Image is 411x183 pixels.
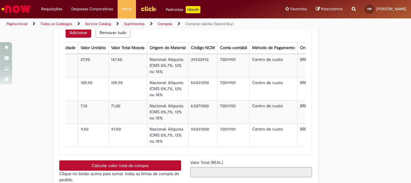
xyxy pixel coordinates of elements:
[108,124,147,147] td: 47,50
[290,6,307,12] span: Favoritos
[188,54,217,77] td: 39232910
[59,160,181,171] button: Calcular valor total da compra
[376,6,406,11] span: [PERSON_NAME]
[321,6,343,12] span: Rascunhos
[122,6,131,12] span: More
[217,77,249,101] td: 72011901
[108,101,147,124] td: 71,00
[190,159,224,166] label: Somente leitura - Valor Total (REAL)
[147,101,188,124] td: Nacional: Alíquota ICMS 0%,7%, 12% ou 18%
[71,6,113,12] span: Despesas Corporativas
[147,124,188,147] td: Nacional: Alíquota ICMS 0%,7%, 12% ou 18%
[217,54,249,77] td: 72011901
[188,77,217,101] td: 56031290
[124,21,145,26] a: Suprimentos
[78,43,108,54] th: Valor Unitário
[188,124,217,147] td: 96031000
[5,18,270,30] ul: Trilhas de página
[190,160,224,165] span: Somente leitura - Valor Total (REAL)
[249,101,297,124] td: Centro de custo
[147,43,188,54] th: Origem do Material
[249,43,297,54] th: Método de Pagamento
[190,167,312,177] input: Valor Total (REAL)
[108,54,147,77] td: 167,40
[147,54,188,77] td: Nacional: Alíquota ICMS 0%,7%, 12% ou 18%
[367,7,372,11] span: HN
[217,124,249,147] td: 72011901
[297,124,337,147] td: BRBZLLG2S1
[166,6,200,13] div: Padroniza
[1,3,32,15] img: ServiceNow
[249,77,297,101] td: Centro de custo
[297,77,337,101] td: BRBZLLG2S1
[188,101,217,124] td: 63071000
[40,21,72,26] a: Todos os Catálogos
[217,101,249,124] td: 72011901
[66,27,91,38] button: Add a row for Lista de Itens
[188,43,217,54] th: Código NCM
[158,21,172,26] a: Compras
[7,21,27,26] a: Página inicial
[108,43,147,54] th: Valor Total Moeda
[217,43,249,54] th: Conta contábil
[297,43,337,54] th: Ordem de Serviço
[96,27,130,38] button: Remove all rows for Lista de Itens
[78,101,108,124] td: 7,10
[78,77,108,101] td: 105,90
[59,171,181,183] p: Clique no botão acima para somar todas as linhas de compra do pedido.
[78,124,108,147] td: 9,50
[249,54,297,77] td: Centro de custo
[297,54,337,77] td: BRBZLLG2S1
[78,54,108,77] td: 27,90
[141,4,157,13] img: click_logo_yellow_360x200.png
[316,6,343,12] a: Rascunhos
[85,21,111,26] a: Service Catalog
[185,21,234,26] a: Compras rápidas (Speed Buy)
[186,6,200,13] p: +GenAi
[249,124,297,147] td: Centro de custo
[41,6,62,12] span: Requisições
[147,77,188,101] td: Nacional: Alíquota ICMS 0%,7%, 12% ou 18%
[108,77,147,101] td: 105,90
[297,101,337,124] td: BRBZLLG2S1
